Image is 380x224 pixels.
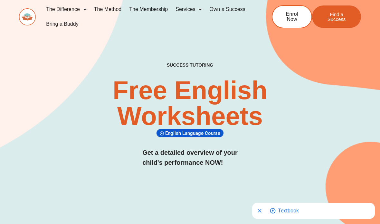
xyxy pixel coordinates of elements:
a: The Membership [125,2,172,17]
span: English Language Course [165,130,222,136]
nav: Menu [42,2,252,32]
span: Go to shopping options for Textbook [278,204,299,217]
a: The Method [90,2,125,17]
span: Find a Success [322,12,351,22]
a: Enrol Now [272,5,312,28]
a: Own a Success [206,2,249,17]
a: Bring a Buddy [42,17,82,32]
span: Enrol Now [282,12,302,22]
h3: Get a detailed overview of your child's performance NOW! [142,148,238,168]
svg: Close shopping anchor [256,208,263,214]
a: The Difference [42,2,90,17]
h4: SUCCESS TUTORING​ [139,62,241,68]
div: English Language Course [156,129,224,137]
h2: Free English Worksheets​ [77,78,303,129]
a: Find a Success [312,5,361,28]
a: Services [172,2,205,17]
